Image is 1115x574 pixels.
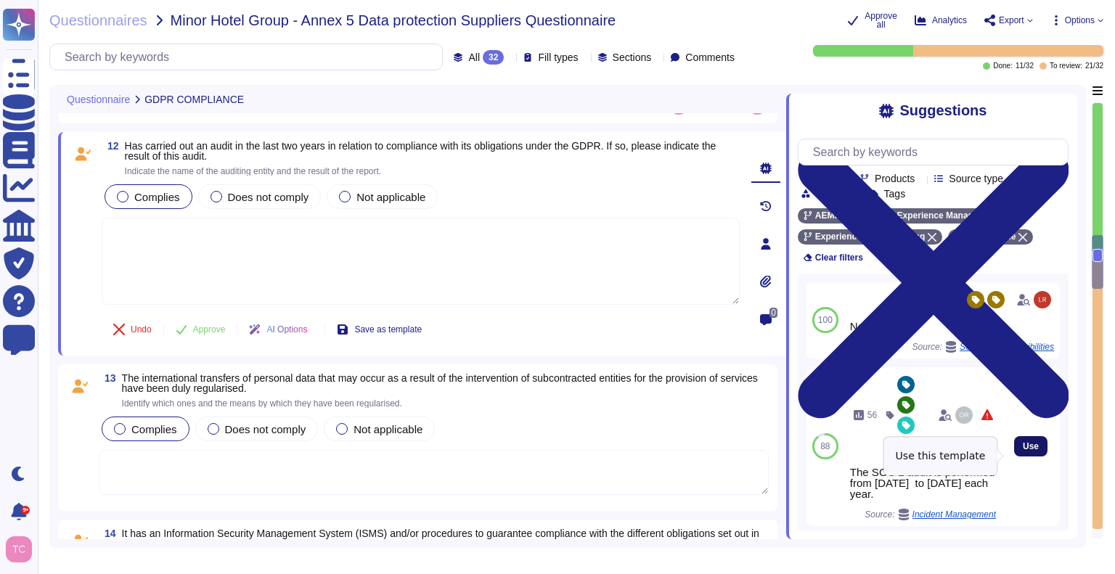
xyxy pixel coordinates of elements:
[613,52,652,62] span: Sections
[1034,291,1051,308] img: user
[1016,62,1034,70] span: 11 / 32
[99,373,116,383] span: 13
[468,52,480,62] span: All
[1050,62,1082,70] span: To review:
[144,94,244,104] span: GDPR COMPLIANCE
[122,528,759,549] span: It has an Information Security Management System (ISMS) and/or procedures to guarantee compliance...
[538,52,578,62] span: Fill types
[993,62,1013,70] span: Done:
[818,316,833,324] span: 100
[850,467,996,499] div: The SOC 2 audit is performed from [DATE] to [DATE] each year.
[354,325,422,334] span: Save as template
[67,94,130,104] span: Questionnaire
[1085,62,1103,70] span: 21 / 32
[1014,436,1047,456] button: Use
[125,166,382,176] span: Indicate the name of the auditing entity and the result of the report.
[21,506,30,514] div: 9+
[57,44,442,70] input: Search by keywords
[193,325,226,334] span: Approve
[99,528,116,538] span: 14
[865,509,996,520] span: Source:
[999,16,1024,25] span: Export
[955,406,973,424] img: user
[3,533,42,565] button: user
[171,13,616,28] span: Minor Hotel Group - Annex 5 Data protection Suppliers Questionnaire
[769,308,777,318] span: 0
[225,423,306,435] span: Does not comply
[102,315,163,344] button: Undo
[6,536,32,562] img: user
[102,141,119,151] span: 12
[164,315,237,344] button: Approve
[134,191,180,203] span: Complies
[49,13,147,28] span: Questionnaires
[325,315,433,344] button: Save as template
[1023,442,1039,451] span: Use
[131,423,177,435] span: Complies
[122,372,758,394] span: The international transfers of personal data that may occur as a result of the intervention of su...
[806,139,1068,165] input: Search by keywords
[912,510,996,519] span: Incident Management
[125,140,716,162] span: Has carried out an audit in the last two years in relation to compliance with its obligations und...
[884,437,997,475] div: Use this template
[1065,16,1095,25] span: Options
[847,12,897,29] button: Approve all
[356,191,425,203] span: Not applicable
[932,16,967,25] span: Analytics
[865,12,897,29] span: Approve all
[915,15,967,26] button: Analytics
[354,423,422,435] span: Not applicable
[483,50,504,65] div: 32
[131,325,152,334] span: Undo
[266,325,307,334] span: AI Options
[122,398,402,409] span: Identify which ones and the means by which they have been regularised.
[820,442,830,451] span: 88
[685,52,735,62] span: Comments
[228,191,309,203] span: Does not comply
